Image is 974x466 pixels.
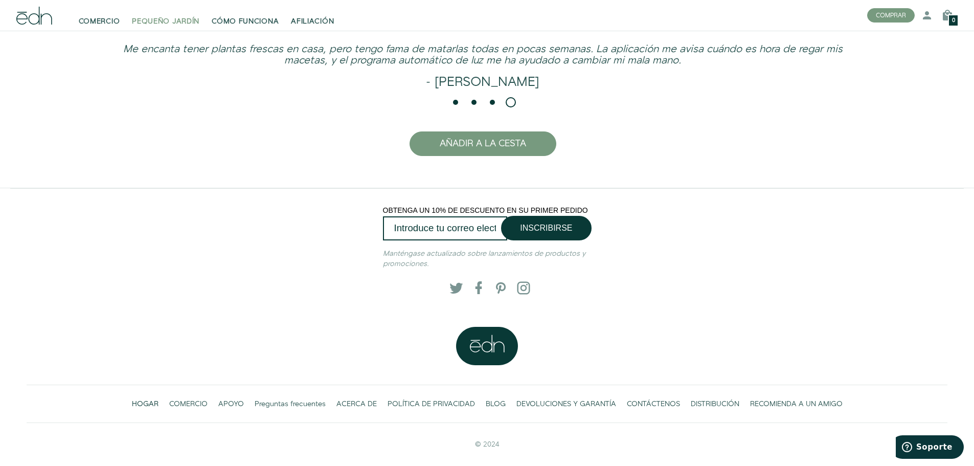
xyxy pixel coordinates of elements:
[336,399,377,409] font: ACERCA DE
[218,399,244,409] font: APOYO
[450,97,461,107] li: Página punto 1
[255,399,326,409] font: Preguntas frecuentes
[126,393,164,414] a: HOGAR
[206,4,285,27] a: CÓMO FUNCIONA
[285,4,340,27] a: AFILIACIÓN
[132,399,158,409] font: HOGAR
[212,16,279,27] font: CÓMO FUNCIONA
[331,393,382,414] a: ACERCA DE
[426,73,539,91] font: - [PERSON_NAME]
[79,16,120,27] font: COMERCIO
[691,399,739,409] font: DISTRIBUCIÓN
[487,97,497,107] li: Página punto 3
[123,42,843,68] font: Me encanta tener plantas frescas en casa, pero tengo fama de matarlas todas en pocas semanas. La ...
[383,249,585,269] font: Manténgase actualizado sobre lanzamientos de productos y promociones.
[457,176,509,188] button: haga clic aquí
[876,11,906,20] font: COMPRAR
[460,177,506,187] font: haga clic aquí
[516,399,616,409] font: DEVOLUCIONES Y GARANTÍA
[164,393,213,414] a: COMERCIO
[169,399,208,409] font: COMERCIO
[952,16,955,25] font: 0
[480,393,511,414] a: BLOG
[291,16,334,27] font: AFILIACIÓN
[896,435,964,461] iframe: Abre un widget desde donde se puede obtener más información.
[506,97,516,107] li: Página punto 4
[410,131,556,156] button: AÑADIR A LA CESTA
[382,393,480,414] a: POLÍTICA DE PRIVACIDAD
[627,399,680,409] font: CONTÁCTENOS
[486,399,506,409] font: BLOG
[383,216,508,240] input: Introduce tu correo electrónico
[132,16,199,27] font: PEQUEÑO JARDÍN
[511,393,621,414] a: DEVOLUCIONES Y GARANTÍA
[469,97,479,107] li: Página punto 2
[621,393,685,414] a: CONTÁCTENOS
[383,206,588,214] font: OBTENGA UN 10% DE DESCUENTO EN SU PRIMER PEDIDO
[440,137,526,150] font: AÑADIR A LA CESTA
[388,399,475,409] font: POLÍTICA DE PRIVACIDAD
[73,4,126,27] a: COMERCIO
[520,224,572,232] font: INSCRIBIRSE
[213,393,249,414] a: APOYO
[475,439,500,450] font: © 2024
[249,393,331,414] a: Preguntas frecuentes
[744,393,848,414] a: RECOMIENDA A UN AMIGO
[750,399,843,409] font: RECOMIENDA A UN AMIGO
[685,393,744,414] a: DISTRIBUCIÓN
[867,8,915,23] button: COMPRAR
[501,216,591,240] button: INSCRIBIRSE
[126,4,206,27] a: PEQUEÑO JARDÍN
